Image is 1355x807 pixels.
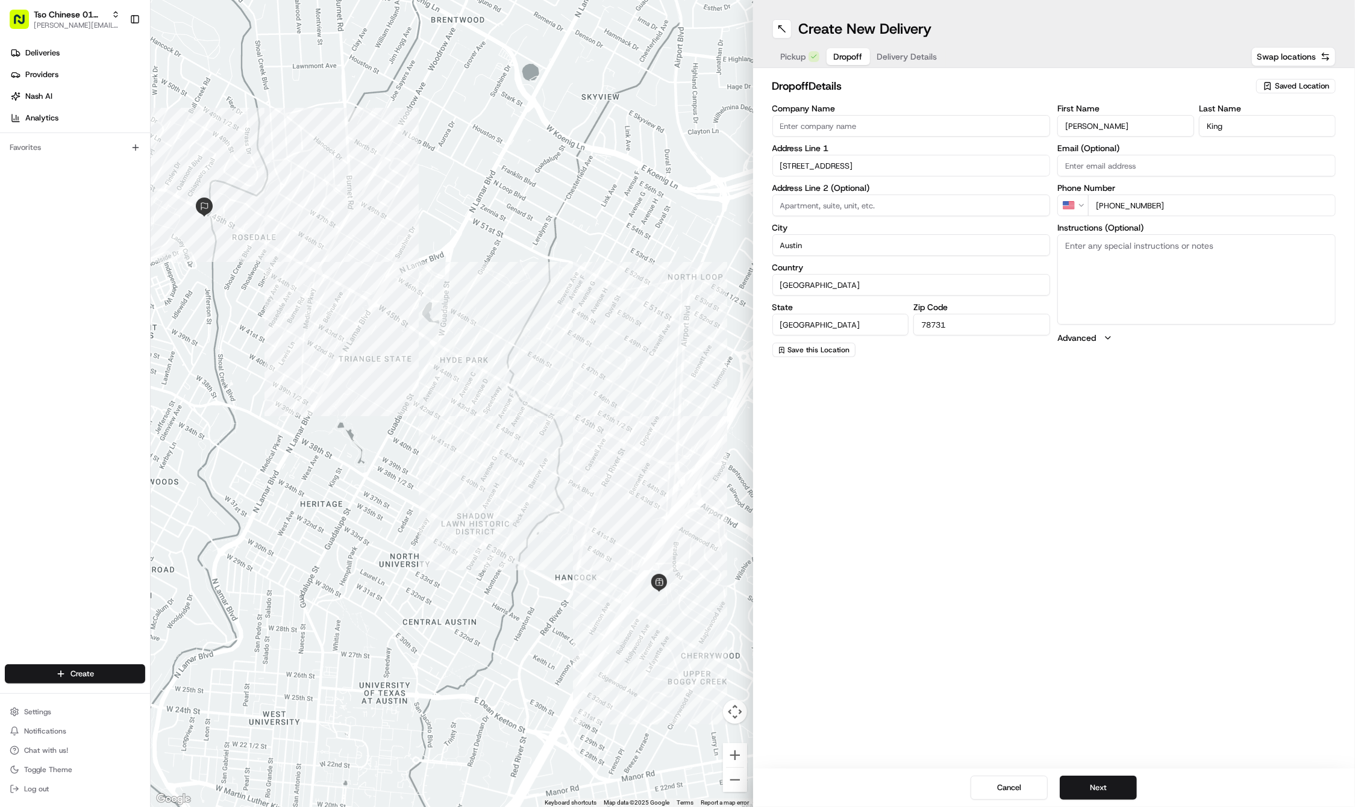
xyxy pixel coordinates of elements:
[97,265,198,287] a: 💻API Documentation
[1057,104,1194,113] label: First Name
[12,208,31,228] img: Brigitte Vinadas
[1057,184,1336,192] label: Phone Number
[24,784,49,794] span: Log out
[25,113,58,123] span: Analytics
[5,65,150,84] a: Providers
[24,270,92,282] span: Knowledge Base
[781,51,806,63] span: Pickup
[877,51,937,63] span: Delivery Details
[102,271,111,281] div: 💻
[24,188,34,198] img: 1736555255976-a54dd68f-1ca7-489b-9aae-adbdc363a1c4
[772,144,1051,152] label: Address Line 1
[187,155,219,169] button: See all
[107,187,131,197] span: [DATE]
[107,220,131,229] span: [DATE]
[1057,223,1336,232] label: Instructions (Optional)
[772,184,1051,192] label: Address Line 2 (Optional)
[772,303,909,311] label: State
[31,78,199,91] input: Clear
[5,742,145,759] button: Chat with us!
[7,265,97,287] a: 📗Knowledge Base
[1057,332,1336,344] button: Advanced
[5,664,145,684] button: Create
[1057,115,1194,137] input: Enter first name
[1057,155,1336,176] input: Enter email address
[54,116,198,128] div: Start new chat
[913,303,1050,311] label: Zip Code
[834,51,863,63] span: Dropoff
[24,220,34,230] img: 1736555255976-a54dd68f-1ca7-489b-9aae-adbdc363a1c4
[772,195,1051,216] input: Apartment, suite, unit, etc.
[25,116,47,137] img: 1738778727109-b901c2ba-d612-49f7-a14d-d897ce62d23f
[971,776,1048,800] button: Cancel
[1256,78,1336,95] button: Saved Location
[24,765,72,774] span: Toggle Theme
[12,176,31,195] img: Angelique Valdez
[37,220,98,229] span: [PERSON_NAME]
[772,115,1051,137] input: Enter company name
[1199,115,1336,137] input: Enter last name
[205,119,219,134] button: Start new chat
[25,48,60,58] span: Deliveries
[1057,144,1336,152] label: Email (Optional)
[1199,104,1336,113] label: Last Name
[25,69,58,80] span: Providers
[677,799,694,806] a: Terms
[1060,776,1137,800] button: Next
[34,20,120,30] button: [PERSON_NAME][EMAIL_ADDRESS][DOMAIN_NAME]
[5,761,145,778] button: Toggle Theme
[100,187,104,197] span: •
[772,155,1051,176] input: Enter address
[5,138,145,157] div: Favorites
[5,87,150,106] a: Nash AI
[913,314,1050,335] input: Enter zip code
[5,781,145,797] button: Log out
[1275,81,1329,92] span: Saved Location
[772,263,1051,272] label: Country
[24,707,51,717] span: Settings
[772,104,1051,113] label: Company Name
[54,128,166,137] div: We're available if you need us!
[25,91,52,102] span: Nash AI
[5,703,145,720] button: Settings
[100,220,104,229] span: •
[772,314,909,335] input: Enter state
[1088,195,1336,216] input: Enter phone number
[120,299,146,308] span: Pylon
[772,274,1051,296] input: Enter country
[24,726,66,736] span: Notifications
[772,78,1250,95] h2: dropoff Details
[12,116,34,137] img: 1736555255976-a54dd68f-1ca7-489b-9aae-adbdc363a1c4
[5,43,150,63] a: Deliveries
[701,799,749,806] a: Report a map error
[24,746,68,755] span: Chat with us!
[5,5,125,34] button: Tso Chinese 01 Cherrywood[PERSON_NAME][EMAIL_ADDRESS][DOMAIN_NAME]
[12,49,219,68] p: Welcome 👋
[772,223,1051,232] label: City
[723,743,747,767] button: Zoom in
[114,270,193,282] span: API Documentation
[723,700,747,724] button: Map camera controls
[772,234,1051,256] input: Enter city
[799,19,932,39] h1: Create New Delivery
[604,799,670,806] span: Map data ©2025 Google
[34,8,107,20] button: Tso Chinese 01 Cherrywood
[545,799,597,807] button: Keyboard shortcuts
[154,791,193,807] a: Open this area in Google Maps (opens a new window)
[723,768,747,792] button: Zoom out
[12,157,77,167] div: Past conversations
[772,343,856,357] button: Save this Location
[1251,47,1336,66] button: Swap locations
[1057,332,1096,344] label: Advanced
[12,271,22,281] div: 📗
[37,187,98,197] span: [PERSON_NAME]
[1257,51,1316,63] span: Swap locations
[85,299,146,308] a: Powered byPylon
[788,345,850,355] span: Save this Location
[5,723,145,740] button: Notifications
[5,108,150,128] a: Analytics
[70,668,94,679] span: Create
[12,13,36,37] img: Nash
